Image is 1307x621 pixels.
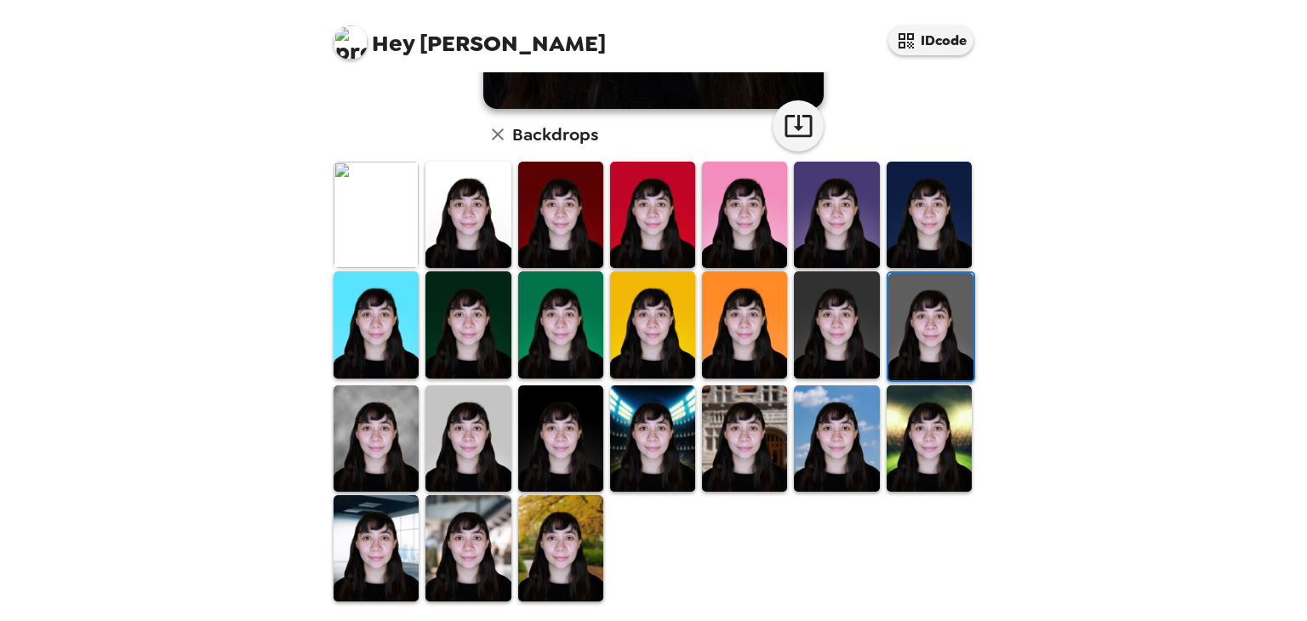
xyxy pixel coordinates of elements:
button: IDcode [888,26,973,55]
h6: Backdrops [512,121,598,148]
img: Original [334,162,419,268]
span: Hey [372,28,414,59]
img: profile pic [334,26,368,60]
span: [PERSON_NAME] [334,17,606,55]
